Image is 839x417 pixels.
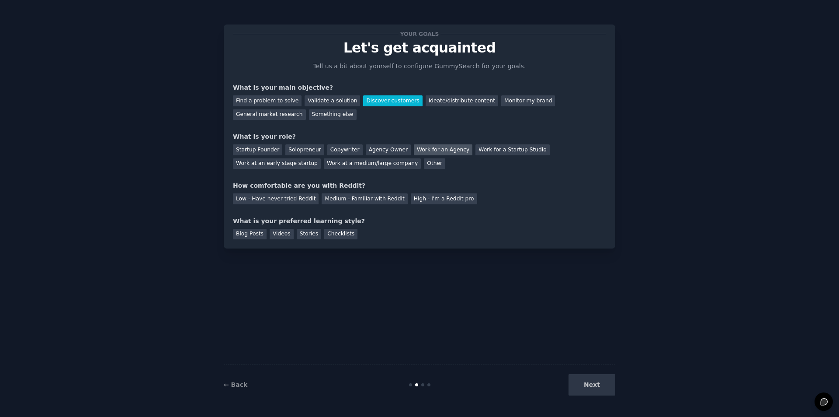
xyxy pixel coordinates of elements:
[233,158,321,169] div: Work at an early stage startup
[233,40,606,56] p: Let's get acquainted
[233,217,606,226] div: What is your preferred learning style?
[309,109,357,120] div: Something else
[224,381,247,388] a: ← Back
[305,95,360,106] div: Validate a solution
[324,158,421,169] div: Work at a medium/large company
[424,158,445,169] div: Other
[285,144,324,155] div: Solopreneur
[399,29,440,39] span: Your goals
[414,144,472,155] div: Work for an Agency
[324,229,357,240] div: Checklists
[270,229,294,240] div: Videos
[501,95,555,106] div: Monitor my brand
[475,144,549,155] div: Work for a Startup Studio
[233,83,606,92] div: What is your main objective?
[366,144,411,155] div: Agency Owner
[411,193,477,204] div: High - I'm a Reddit pro
[233,181,606,190] div: How comfortable are you with Reddit?
[233,144,282,155] div: Startup Founder
[297,229,321,240] div: Stories
[309,62,530,71] p: Tell us a bit about yourself to configure GummySearch for your goals.
[233,193,319,204] div: Low - Have never tried Reddit
[233,109,306,120] div: General market research
[233,95,302,106] div: Find a problem to solve
[363,95,422,106] div: Discover customers
[233,132,606,141] div: What is your role?
[233,229,267,240] div: Blog Posts
[327,144,363,155] div: Copywriter
[426,95,498,106] div: Ideate/distribute content
[322,193,407,204] div: Medium - Familiar with Reddit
